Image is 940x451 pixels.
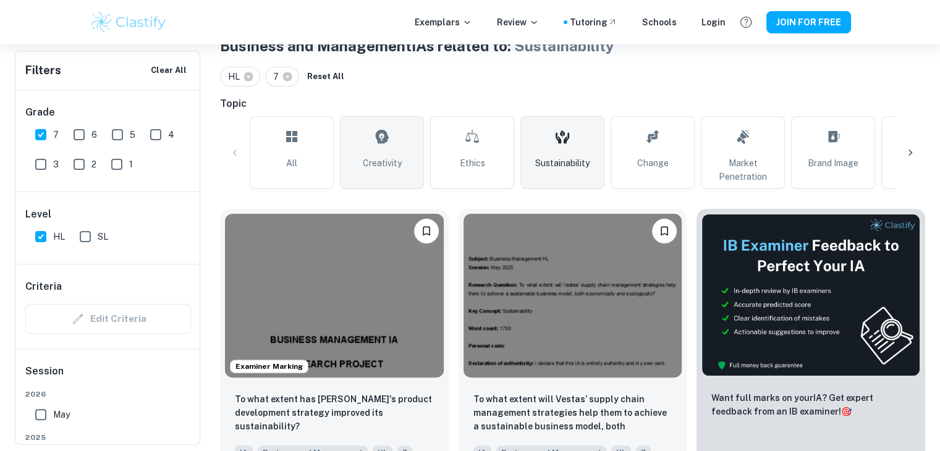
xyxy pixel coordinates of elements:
[841,407,852,416] span: 🎯
[460,156,485,170] span: Ethics
[228,70,245,83] span: HL
[414,219,439,243] button: Please log in to bookmark exemplars
[304,67,347,86] button: Reset All
[231,361,308,372] span: Examiner Marking
[168,128,174,141] span: 4
[514,37,614,54] span: Sustainability
[220,67,260,86] div: HL
[652,219,677,243] button: Please log in to bookmark exemplars
[220,35,925,57] h1: Business and Management IAs related to:
[637,156,669,170] span: Change
[25,304,191,334] div: Criteria filters are unavailable when searching by topic
[129,158,133,171] span: 1
[273,70,284,83] span: 7
[701,15,726,29] a: Login
[363,156,402,170] span: Creativity
[220,96,925,111] h6: Topic
[53,230,65,243] span: HL
[25,62,61,79] h6: Filters
[735,12,756,33] button: Help and Feedback
[25,279,62,294] h6: Criteria
[497,15,539,29] p: Review
[473,392,672,434] p: To what extent will Vestas’ supply chain management strategies help them to achieve a sustainable...
[808,156,858,170] span: Brand Image
[642,15,677,29] a: Schools
[265,67,299,86] div: 7
[25,207,191,222] h6: Level
[53,158,59,171] span: 3
[706,156,779,183] span: Market Penetration
[25,432,191,443] span: 2025
[90,10,168,35] img: Clastify logo
[148,61,190,80] button: Clear All
[225,214,444,377] img: Business and Management IA example thumbnail: To what extent has Zara's product develo
[766,11,851,33] button: JOIN FOR FREE
[98,230,108,243] span: SL
[25,389,191,400] span: 2026
[25,105,191,120] h6: Grade
[235,392,434,433] p: To what extent has Zara's product development strategy improved its sustainability?
[701,214,920,376] img: Thumbnail
[415,15,472,29] p: Exemplars
[535,156,590,170] span: Sustainability
[286,156,297,170] span: All
[130,128,135,141] span: 5
[53,128,59,141] span: 7
[464,214,682,377] img: Business and Management IA example thumbnail: To what extent will Vestas’ supply chain
[711,391,910,418] p: Want full marks on your IA ? Get expert feedback from an IB examiner!
[25,364,191,389] h6: Session
[91,128,97,141] span: 6
[570,15,617,29] a: Tutoring
[91,158,96,171] span: 2
[53,408,70,421] span: May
